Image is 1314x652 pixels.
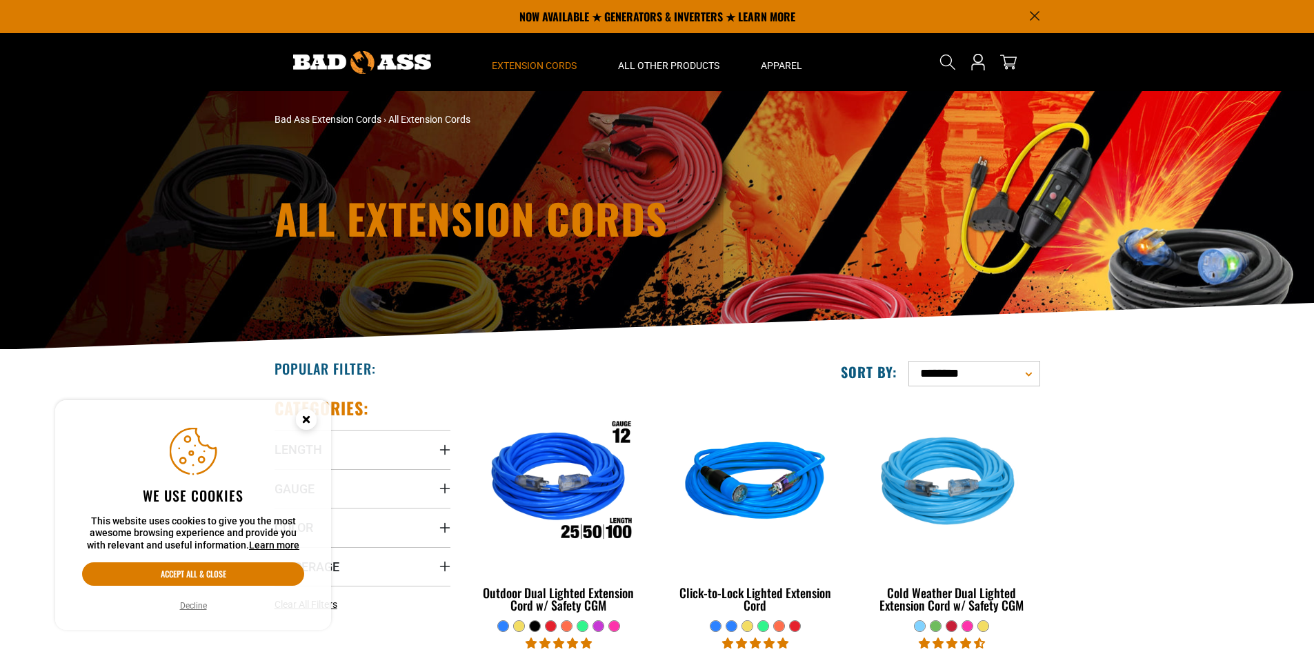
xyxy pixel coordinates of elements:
span: All Extension Cords [388,114,470,125]
summary: Amperage [275,547,450,586]
span: › [384,114,386,125]
button: Decline [176,599,211,613]
h2: We use cookies [82,486,304,504]
summary: Length [275,430,450,468]
label: Sort by: [841,363,897,381]
img: blue [668,404,842,563]
summary: All Other Products [597,33,740,91]
a: Learn more [249,540,299,551]
img: Light Blue [865,404,1039,563]
a: Light Blue Cold Weather Dual Lighted Extension Cord w/ Safety CGM [864,397,1039,620]
span: 4.62 stars [919,637,985,650]
a: Bad Ass Extension Cords [275,114,381,125]
a: Outdoor Dual Lighted Extension Cord w/ Safety CGM Outdoor Dual Lighted Extension Cord w/ Safety CGM [471,397,647,620]
button: Accept all & close [82,562,304,586]
aside: Cookie Consent [55,400,331,631]
span: Extension Cords [492,59,577,72]
span: Apparel [761,59,802,72]
p: This website uses cookies to give you the most awesome browsing experience and provide you with r... [82,515,304,552]
h2: Popular Filter: [275,359,376,377]
div: Outdoor Dual Lighted Extension Cord w/ Safety CGM [471,586,647,611]
span: 4.81 stars [526,637,592,650]
summary: Gauge [275,469,450,508]
h1: All Extension Cords [275,197,778,239]
summary: Color [275,508,450,546]
div: Click-to-Lock Lighted Extension Cord [667,586,843,611]
img: Outdoor Dual Lighted Extension Cord w/ Safety CGM [472,404,646,563]
summary: Extension Cords [471,33,597,91]
a: blue Click-to-Lock Lighted Extension Cord [667,397,843,620]
summary: Apparel [740,33,823,91]
span: All Other Products [618,59,719,72]
div: Cold Weather Dual Lighted Extension Cord w/ Safety CGM [864,586,1039,611]
nav: breadcrumbs [275,112,778,127]
span: 4.87 stars [722,637,788,650]
summary: Search [937,51,959,73]
h2: Categories: [275,397,370,419]
img: Bad Ass Extension Cords [293,51,431,74]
